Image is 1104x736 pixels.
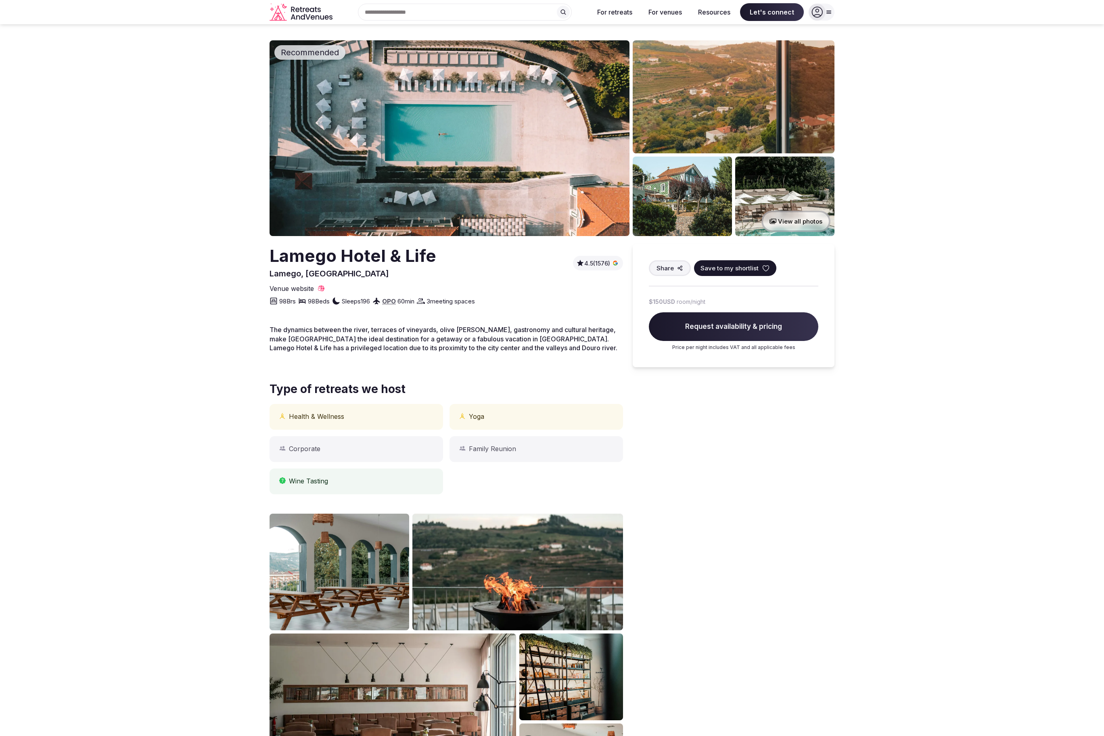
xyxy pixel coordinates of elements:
span: Recommended [278,47,342,58]
h2: Lamego Hotel & Life [270,244,436,268]
button: For retreats [591,3,639,21]
img: Venue gallery photo [633,157,732,236]
span: Request availability & pricing [649,312,818,341]
span: Lamego, [GEOGRAPHIC_DATA] [270,269,389,278]
img: Venue cover photo [270,40,629,236]
span: Share [657,264,674,272]
span: The dynamics between the river, terraces of vineyards, olive [PERSON_NAME], gastronomy and cultur... [270,326,617,352]
button: Share [649,260,691,276]
span: 60 min [397,297,414,305]
img: Venue gallery photo [633,40,834,153]
img: Venue gallery photo [735,157,834,236]
a: OPO [382,297,396,305]
button: 4.5(1576) [576,259,620,267]
span: Sleeps 196 [342,297,370,305]
span: room/night [677,298,705,306]
a: Venue website [270,284,325,293]
span: 98 Brs [279,297,296,305]
span: Let's connect [740,3,804,21]
svg: Retreats and Venues company logo [270,3,334,21]
span: Venue website [270,284,314,293]
p: Price per night includes VAT and all applicable fees [649,344,818,351]
button: Save to my shortlist [694,260,776,276]
span: Save to my shortlist [700,264,759,272]
img: Venue gallery photo [412,514,623,631]
div: Recommended [274,45,345,60]
span: 4.5 (1576) [584,259,610,268]
span: 98 Beds [308,297,330,305]
button: View all photos [761,211,830,232]
span: 3 meeting spaces [427,297,475,305]
img: Venue gallery photo [519,634,623,720]
span: $150 USD [649,298,675,306]
button: Resources [692,3,737,21]
span: Type of retreats we host [270,381,406,397]
img: Venue gallery photo [270,514,409,631]
a: Visit the homepage [270,3,334,21]
button: For venues [642,3,688,21]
